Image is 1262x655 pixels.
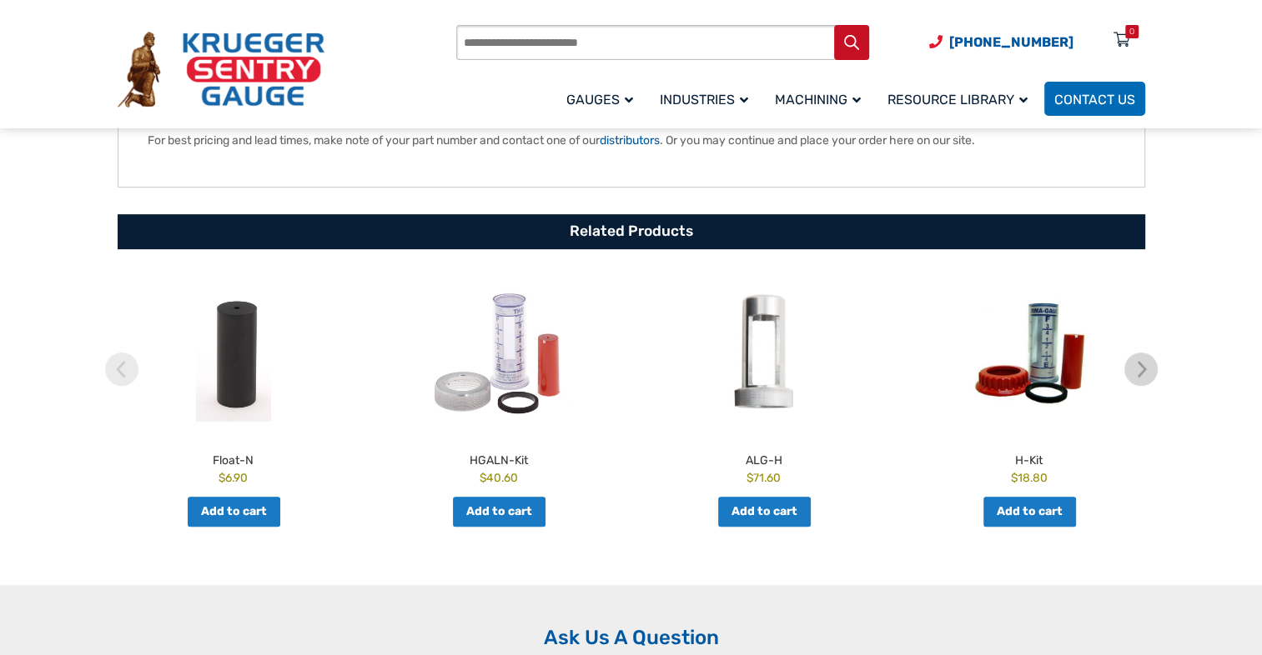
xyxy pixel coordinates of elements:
span: $ [747,471,753,484]
span: Gauges [566,92,633,107]
h2: H-Kit [901,446,1158,469]
span: Contact Us [1054,92,1135,107]
span: [PHONE_NUMBER] [949,34,1073,50]
span: $ [219,471,225,484]
a: Add to cart: “ALG-H” [718,497,811,527]
span: Industries [660,92,748,107]
img: H-Kit [901,274,1158,432]
a: Industries [650,79,765,118]
img: chevron-right.svg [1124,352,1158,386]
bdi: 71.60 [747,471,781,484]
a: Add to cart: “HGALN-Kit” [453,497,546,527]
img: HGALN-Kit [370,274,627,432]
a: Add to cart: “Float-N” [188,497,280,527]
a: HGALN-Kit $40.60 [370,274,627,487]
a: Resource Library [877,79,1044,118]
bdi: 18.80 [1011,471,1048,484]
img: Krueger Sentry Gauge [118,32,324,108]
a: Add to cart: “H-Kit” [983,497,1076,527]
div: 0 [1129,25,1134,38]
h2: Related Products [118,214,1145,249]
h2: HGALN-Kit [370,446,627,469]
a: H-Kit $18.80 [901,274,1158,487]
p: For best pricing and lead times, make note of your part number and contact one of our . Or you ma... [148,132,1115,149]
a: Float-N $6.90 [105,274,362,487]
bdi: 6.90 [219,471,248,484]
span: $ [480,471,486,484]
span: $ [1011,471,1018,484]
img: ALG-OF [636,274,892,432]
img: Float-N [105,274,362,432]
h2: Float-N [105,446,362,469]
a: Gauges [556,79,650,118]
a: distributors [600,133,660,147]
h2: ALG-H [636,446,892,469]
a: Machining [765,79,877,118]
span: Machining [775,92,861,107]
a: Contact Us [1044,82,1145,116]
a: ALG-H $71.60 [636,274,892,487]
bdi: 40.60 [480,471,518,484]
span: Resource Library [887,92,1028,107]
h2: Ask Us A Question [118,625,1145,650]
img: chevron-left.svg [105,352,138,386]
a: Phone Number (920) 434-8860 [929,32,1073,52]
